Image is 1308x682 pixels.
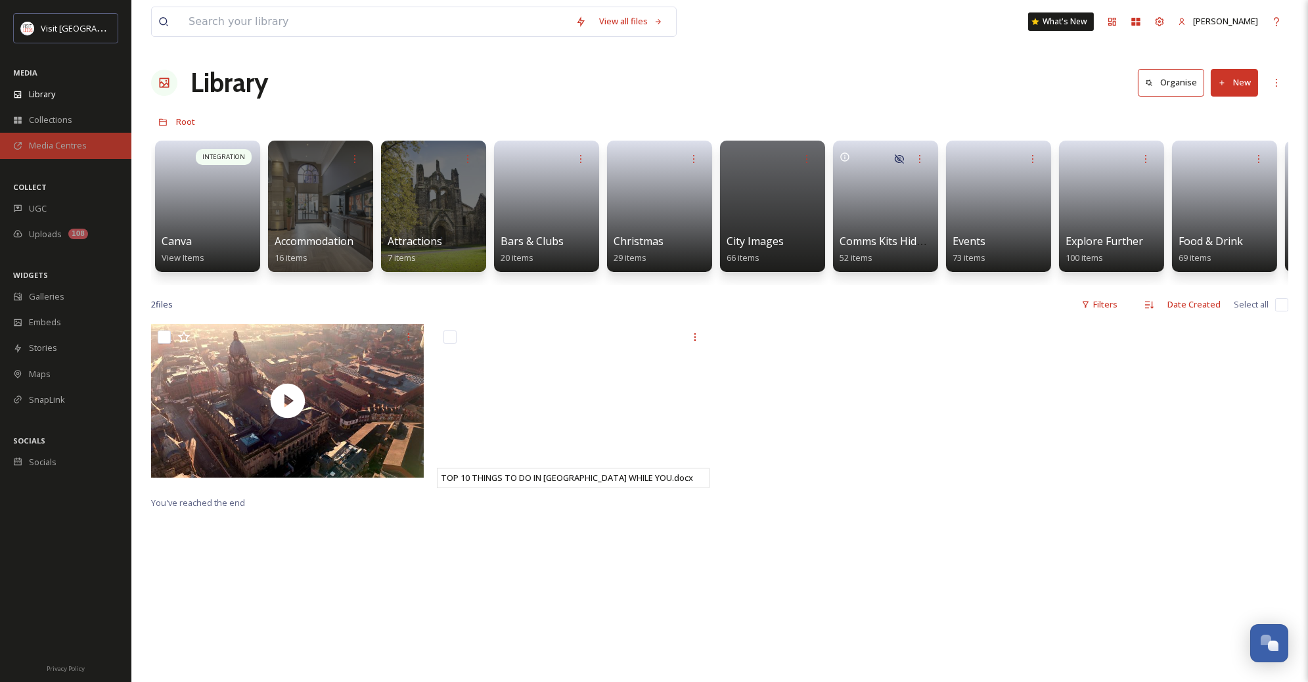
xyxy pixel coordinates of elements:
a: Explore Further100 items [1066,235,1143,263]
img: download%20(3).png [21,22,34,35]
span: City Images [727,234,784,248]
span: Comms Kits Hidden Files [840,234,959,248]
div: Date Created [1161,292,1227,317]
button: Organise [1138,69,1204,96]
span: MEDIA [13,68,37,78]
a: City Images66 items [727,235,784,263]
a: Bars & Clubs20 items [501,235,564,263]
span: 20 items [501,252,533,263]
span: Embeds [29,316,61,329]
span: 2 file s [151,298,173,311]
span: TOP 10 THINGS TO DO IN [GEOGRAPHIC_DATA] WHILE YOU.docx [441,472,693,484]
button: New [1211,69,1258,96]
span: Socials [29,456,56,468]
span: Accommodation [275,234,353,248]
span: 69 items [1179,252,1211,263]
input: Search your library [182,7,569,36]
span: Maps [29,368,51,380]
span: SOCIALS [13,436,45,445]
span: 29 items [614,252,646,263]
span: COLLECT [13,182,47,192]
a: View all files [593,9,669,34]
span: You've reached the end [151,497,245,509]
span: 52 items [840,252,872,263]
span: Uploads [29,228,62,240]
span: Root [176,116,195,127]
a: Attractions7 items [388,235,442,263]
span: WIDGETS [13,270,48,280]
a: Comms Kits Hidden Files52 items [840,235,959,263]
span: Bars & Clubs [501,234,564,248]
span: Attractions [388,234,442,248]
a: What's New [1028,12,1094,31]
a: Food & Drink69 items [1179,235,1243,263]
span: Media Centres [29,139,87,152]
span: Explore Further [1066,234,1143,248]
a: Accommodation16 items [275,235,353,263]
span: 7 items [388,252,416,263]
a: Privacy Policy [47,660,85,675]
a: [PERSON_NAME] [1171,9,1265,34]
a: Christmas29 items [614,235,664,263]
button: Open Chat [1250,624,1288,662]
span: Canva [162,234,192,248]
span: INTEGRATION [202,152,245,162]
a: Events73 items [953,235,985,263]
span: 66 items [727,252,759,263]
span: Stories [29,342,57,354]
span: Privacy Policy [47,664,85,673]
span: Visit [GEOGRAPHIC_DATA] [41,22,143,34]
span: Events [953,234,985,248]
iframe: msdoc-iframe [437,324,710,488]
span: 100 items [1066,252,1103,263]
span: Food & Drink [1179,234,1243,248]
span: 73 items [953,252,985,263]
span: Galleries [29,290,64,303]
span: SnapLink [29,394,65,406]
span: Library [29,88,55,101]
div: Filters [1075,292,1124,317]
div: 108 [68,229,88,239]
span: Collections [29,114,72,126]
span: View Items [162,252,204,263]
a: Library [191,63,268,102]
span: [PERSON_NAME] [1193,15,1258,27]
img: thumbnail [151,324,424,477]
span: UGC [29,202,47,215]
a: Root [176,114,195,129]
span: Christmas [614,234,664,248]
span: 16 items [275,252,307,263]
span: Select all [1234,298,1269,311]
a: INTEGRATIONCanvaView Items [151,134,264,272]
